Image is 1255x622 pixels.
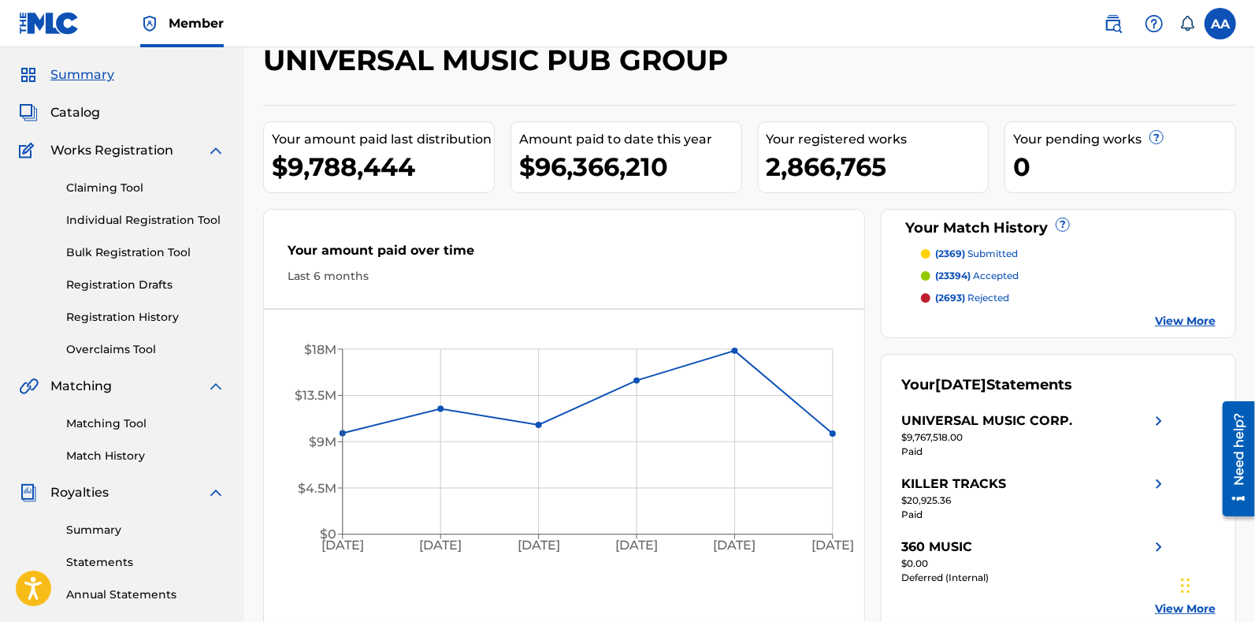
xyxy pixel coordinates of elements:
div: Deferred (Internal) [901,571,1168,585]
img: expand [206,377,225,396]
a: Public Search [1097,8,1129,39]
span: Catalog [50,103,100,122]
a: 360 MUSICright chevron icon$0.00Deferred (Internal) [901,538,1168,585]
a: CatalogCatalog [19,103,100,122]
img: expand [206,483,225,502]
div: Drag [1181,562,1190,609]
a: UNIVERSAL MUSIC CORP.right chevron icon$9,767,518.00Paid [901,412,1168,459]
span: Member [169,14,224,32]
span: ? [1056,218,1069,231]
a: (23394) accepted [921,269,1216,283]
tspan: [DATE] [811,538,854,553]
img: help [1145,14,1164,33]
a: Match History [66,448,225,464]
p: submitted [935,247,1018,261]
div: Your Statements [901,374,1072,396]
a: Statements [66,554,225,571]
div: KILLER TRACKS [901,475,1006,494]
h2: UNIVERSAL MUSIC PUB GROUP [263,43,736,78]
img: right chevron icon [1149,412,1168,430]
tspan: $18M [304,342,336,357]
a: Summary [66,522,225,538]
img: search [1104,14,1123,33]
tspan: [DATE] [419,538,462,553]
span: Summary [50,65,114,84]
div: $9,767,518.00 [901,430,1168,445]
div: Notifications [1179,16,1195,32]
a: Bulk Registration Tool [66,244,225,261]
a: Annual Statements [66,587,225,603]
span: Royalties [50,483,109,502]
span: (23394) [935,270,971,281]
a: Registration History [66,309,225,326]
img: right chevron icon [1149,475,1168,494]
tspan: [DATE] [714,538,756,553]
a: (2369) submitted [921,247,1216,261]
span: ? [1150,131,1163,143]
div: Your Match History [901,218,1216,239]
a: KILLER TRACKSright chevron icon$20,925.36Paid [901,475,1168,522]
div: Amount paid to date this year [519,130,741,149]
img: right chevron icon [1149,538,1168,557]
div: Paid [901,508,1168,522]
span: (2369) [935,248,965,259]
div: 2,866,765 [767,149,989,184]
div: Your registered works [767,130,989,149]
tspan: $4.5M [298,481,336,496]
a: Claiming Tool [66,180,225,196]
img: Catalog [19,103,38,122]
span: Matching [50,377,112,396]
div: Your amount paid over time [288,241,841,268]
img: MLC Logo [19,12,80,35]
a: Individual Registration Tool [66,212,225,229]
div: Last 6 months [288,268,841,285]
a: Overclaims Tool [66,341,225,358]
img: Top Rightsholder [140,14,159,33]
div: Help [1138,8,1170,39]
tspan: [DATE] [518,538,560,553]
img: Summary [19,65,38,84]
span: Works Registration [50,141,173,160]
img: Royalties [19,483,38,502]
div: User Menu [1205,8,1236,39]
p: accepted [935,269,1019,283]
div: Your amount paid last distribution [272,130,494,149]
span: (2693) [935,292,965,304]
tspan: $13.5M [295,388,336,403]
div: $96,366,210 [519,149,741,184]
tspan: $0 [320,527,336,542]
p: rejected [935,291,1009,305]
img: expand [206,141,225,160]
div: UNIVERSAL MUSIC CORP. [901,412,1072,430]
span: [DATE] [935,376,986,393]
div: $0.00 [901,557,1168,571]
img: Works Registration [19,141,39,160]
tspan: [DATE] [321,538,364,553]
iframe: Resource Center [1211,396,1255,523]
tspan: [DATE] [615,538,658,553]
tspan: $9M [309,434,336,449]
a: Registration Drafts [66,277,225,293]
div: Paid [901,445,1168,459]
iframe: Chat Widget [1176,546,1255,622]
div: $20,925.36 [901,494,1168,508]
a: SummarySummary [19,65,114,84]
a: View More [1155,601,1216,617]
img: Matching [19,377,39,396]
div: 360 MUSIC [901,538,972,557]
div: 0 [1013,149,1235,184]
a: View More [1155,313,1216,330]
div: $9,788,444 [272,149,494,184]
a: (2693) rejected [921,291,1216,305]
a: Matching Tool [66,415,225,432]
div: Your pending works [1013,130,1235,149]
